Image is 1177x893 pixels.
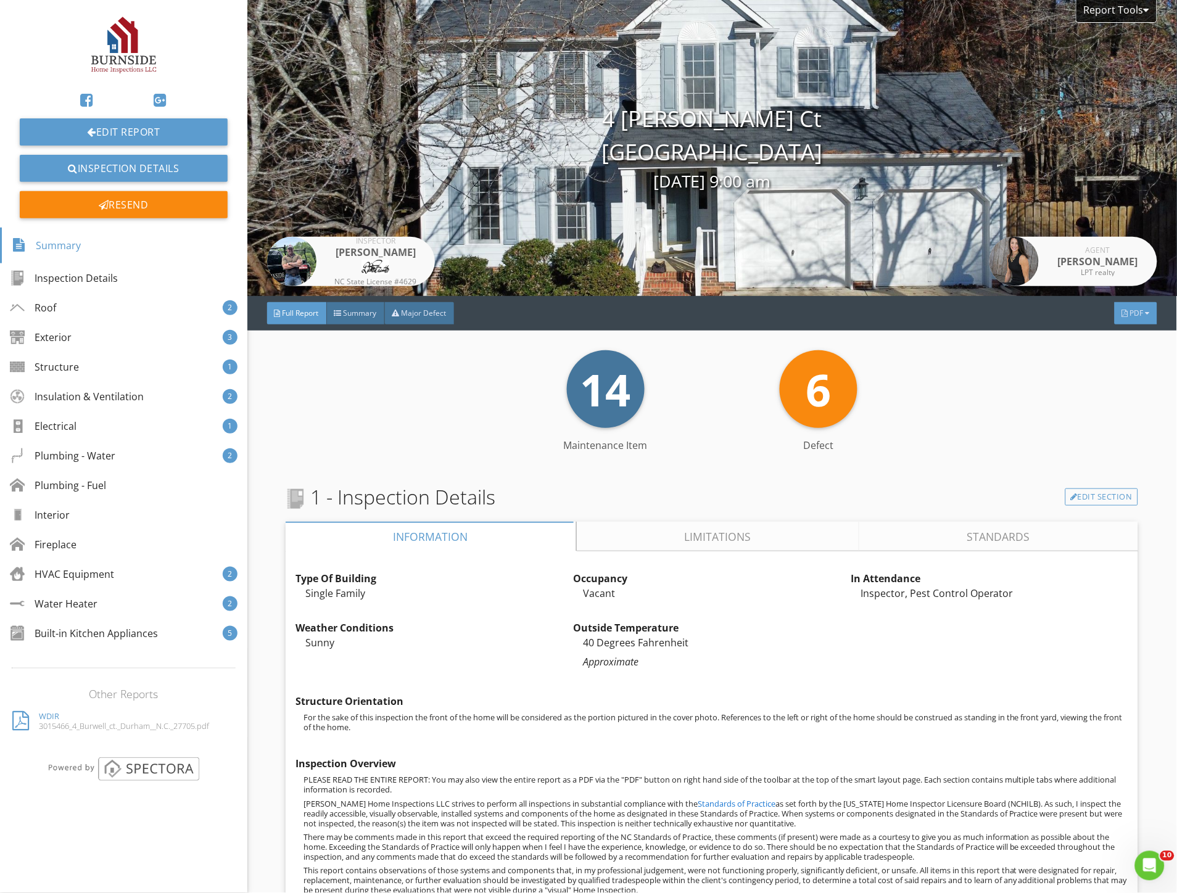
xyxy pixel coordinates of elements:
a: Edit Report [20,118,228,146]
a: Edit Section [1065,488,1139,506]
div: Built-in Kitchen Appliances [10,626,158,641]
div: [PERSON_NAME] [1049,254,1147,269]
img: img_5455.jpeg [267,237,316,286]
a: Standards [860,522,1139,551]
div: Maintenance Item [499,438,712,453]
div: [PERSON_NAME] [326,245,425,260]
div: 1 [223,360,237,374]
div: NC State License #4629 [326,278,425,286]
p: PLEASE READ THE ENTIRE REPORT: You may also view the entire report as a PDF via the "PDF" button ... [304,775,1128,795]
div: 2 [223,448,237,463]
div: 2 [223,389,237,404]
div: Electrical [10,419,76,434]
div: [DATE] 9:00 am [247,169,1177,194]
span: 6 [806,359,832,419]
div: Vacant [573,586,851,601]
div: Fireplace [10,537,76,552]
span: 14 [580,359,631,419]
span: 10 [1160,851,1175,861]
div: Resend [20,191,228,218]
div: Inspection Details [10,271,118,286]
strong: Inspection Overview [295,757,396,771]
div: Inspector, Pest Control Operator [851,586,1128,601]
span: Degrees Fahrenheit [597,636,688,649]
div: Sunny [295,635,573,650]
div: 2 [223,300,237,315]
div: Plumbing - Water [10,448,115,463]
em: Approximate [583,656,638,669]
div: WDIR [39,712,209,722]
span: PDF [1130,308,1144,318]
span: Major Defect [402,308,447,318]
div: Insulation & Ventilation [10,389,144,404]
div: Plumbing - Fuel [10,478,106,493]
div: Agent [1049,247,1147,254]
div: Summary [12,235,81,256]
strong: Weather Conditions [295,621,394,635]
img: 400JpgdpiLogo.jpg [64,10,183,81]
a: WDIR 3015466_4_Burwell_ct._Durham__N.C._27705.pdf [12,707,235,737]
a: Inspector [PERSON_NAME] NC State License #4629 [267,237,435,286]
img: dustin.jpg [361,260,390,274]
div: Single Family [295,586,573,601]
p: [PERSON_NAME] Home Inspections LLC strives to perform all inspections in substantial compliance w... [304,799,1128,829]
div: Inspector [326,237,425,245]
iframe: Intercom live chat [1135,851,1165,881]
div: 3015466_4_Burwell_ct._Durham__N.C._27705.pdf [39,722,209,731]
a: Limitations [577,522,860,551]
strong: Occupancy [573,572,627,585]
img: 2023-02-23.jpg [989,237,1039,286]
img: powered_by_spectora_2.png [46,757,202,781]
div: Interior [10,508,70,522]
a: Inspection Details [20,155,228,182]
div: 2 [223,596,237,611]
div: Roof [10,300,56,315]
span: Full Report [283,308,319,318]
div: 3 [223,330,237,345]
div: LPT realty [1049,269,1147,276]
strong: Outside Temperature [573,621,679,635]
strong: Type Of Building [295,572,376,585]
div: 1 [223,419,237,434]
div: Water Heater [10,596,97,611]
div: Structure [10,360,79,374]
div: HVAC Equipment [10,567,114,582]
div: 2 [223,567,237,582]
div: Defect [712,438,925,453]
p: There may be comments made in this report that exceed the required reporting of the NC Standards ... [304,833,1128,862]
strong: In Attendance [851,572,920,585]
div: 5 [223,626,237,641]
p: For the sake of this inspection the front of the home will be considered as the portion pictured ... [304,713,1128,733]
a: Standards of Practice [698,799,775,810]
span: Summary [344,308,377,318]
span: 1 - Inspection Details [286,482,495,512]
div: 4 [PERSON_NAME] Ct [GEOGRAPHIC_DATA] [247,102,1177,194]
strong: Structure Orientation [295,695,403,709]
div: Exterior [10,330,72,345]
div: 40 [573,635,851,650]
